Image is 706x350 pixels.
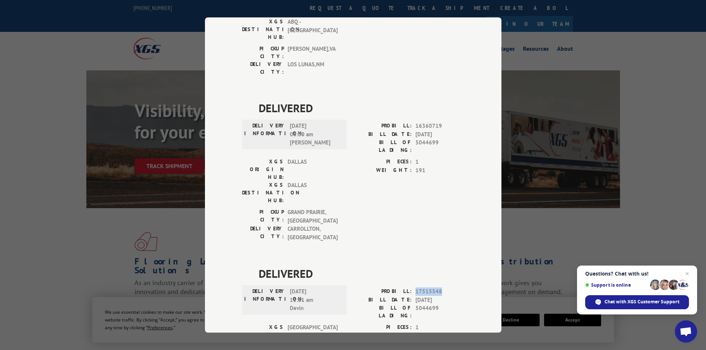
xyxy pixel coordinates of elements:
span: DELIVERED [259,265,464,282]
label: XGS DESTINATION HUB: [242,181,284,204]
span: CARROLLTON , [GEOGRAPHIC_DATA] [288,225,338,241]
span: Questions? Chat with us! [585,271,689,277]
span: GRAND PRAIRIE , [GEOGRAPHIC_DATA] [288,208,338,225]
label: PROBILL: [353,122,412,130]
label: BILL DATE: [353,296,412,304]
span: 5044699 [415,304,464,320]
span: 1 [415,323,464,332]
label: PROBILL: [353,287,412,296]
span: [GEOGRAPHIC_DATA] [288,323,338,347]
span: 177 [415,332,464,340]
a: Open chat [675,320,697,343]
span: Chat with XGS Customer Support [604,299,679,305]
label: DELIVERY INFORMATION: [244,122,286,147]
span: 17515548 [415,287,464,296]
span: Chat with XGS Customer Support [585,295,689,309]
span: 191 [415,166,464,175]
label: PICKUP CITY: [242,208,284,225]
span: DALLAS [288,158,338,181]
label: WEIGHT: [353,332,412,340]
label: PICKUP CITY: [242,45,284,60]
label: PIECES: [353,323,412,332]
span: [DATE] 11:11 am Devin [290,287,340,313]
label: DELIVERY CITY: [242,225,284,241]
span: 16360719 [415,122,464,130]
label: BILL OF LADING: [353,304,412,320]
span: [PERSON_NAME] , VA [288,45,338,60]
span: 1 [415,158,464,166]
span: DELIVERED [259,100,464,116]
label: WEIGHT: [353,166,412,175]
span: 5044699 [415,139,464,154]
label: DELIVERY INFORMATION: [244,287,286,313]
label: DELIVERY CITY: [242,60,284,76]
span: DALLAS [288,181,338,204]
label: XGS ORIGIN HUB: [242,158,284,181]
span: [DATE] [415,296,464,304]
span: [DATE] [415,130,464,139]
label: PIECES: [353,158,412,166]
label: BILL OF LADING: [353,139,412,154]
label: XGS DESTINATION HUB: [242,18,284,41]
span: ABQ - [GEOGRAPHIC_DATA] [288,18,338,41]
label: XGS ORIGIN HUB: [242,323,284,347]
label: BILL DATE: [353,130,412,139]
span: [DATE] 08:00 am [PERSON_NAME] [290,122,340,147]
span: LOS LUNAS , NM [288,60,338,76]
span: Support is online [585,282,647,288]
